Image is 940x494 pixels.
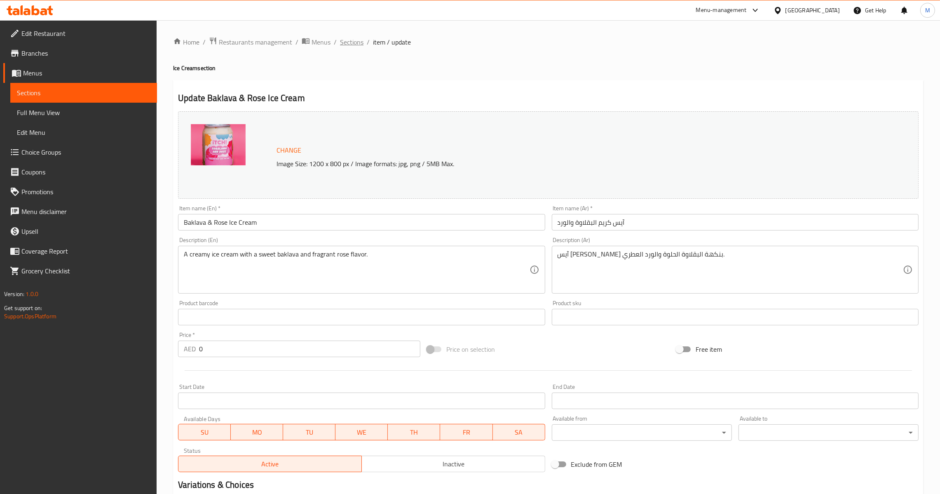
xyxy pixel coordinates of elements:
a: Menus [3,63,157,83]
span: Full Menu View [17,108,150,118]
input: Please enter price [199,341,420,357]
button: TH [388,424,440,440]
a: Upsell [3,221,157,241]
a: Grocery Checklist [3,261,157,281]
span: Sections [17,88,150,98]
button: TU [283,424,335,440]
span: Upsell [21,226,150,236]
span: Branches [21,48,150,58]
span: MO [234,426,280,438]
h2: Update Baklava & Rose Ice Cream [178,92,919,104]
div: ​ [738,424,919,441]
span: Inactive [365,458,542,470]
a: Edit Menu [10,122,157,142]
span: 1.0.0 [26,289,38,299]
span: Menu disclaimer [21,207,150,216]
a: Full Menu View [10,103,157,122]
span: Active [182,458,359,470]
span: item / update [373,37,411,47]
li: / [367,37,370,47]
span: TH [391,426,437,438]
button: FR [440,424,492,440]
div: ​ [552,424,732,441]
span: Edit Menu [17,127,150,137]
span: FR [443,426,489,438]
input: Enter name En [178,214,545,231]
nav: breadcrumb [173,37,924,47]
div: Menu-management [696,5,747,15]
img: mmw_638914781736147854 [191,124,246,165]
button: Active [178,456,362,472]
li: / [295,37,298,47]
input: Please enter product barcode [178,309,545,325]
span: Promotions [21,187,150,197]
span: Get support on: [4,303,42,313]
span: Restaurants management [219,37,292,47]
a: Sections [10,83,157,103]
span: Menus [312,37,331,47]
span: SU [182,426,227,438]
span: SA [496,426,542,438]
span: M [925,6,930,15]
span: TU [286,426,332,438]
span: Change [277,144,301,156]
button: SU [178,424,231,440]
span: Menus [23,68,150,78]
h4: Ice Cream section [173,64,924,72]
span: Edit Restaurant [21,28,150,38]
button: SA [493,424,545,440]
button: Change [273,142,305,159]
a: Branches [3,43,157,63]
a: Choice Groups [3,142,157,162]
span: Coverage Report [21,246,150,256]
p: AED [184,344,196,354]
input: Please enter product sku [552,309,919,325]
li: / [203,37,206,47]
p: Image Size: 1200 x 800 px / Image formats: jpg, png / 5MB Max. [273,159,809,169]
a: Menus [302,37,331,47]
textarea: آيس [PERSON_NAME] بنكهة البقلاوة الحلوة والورد العطري. [558,250,903,289]
span: Grocery Checklist [21,266,150,276]
h2: Variations & Choices [178,479,919,491]
a: Support.OpsPlatform [4,311,56,322]
a: Coverage Report [3,241,157,261]
a: Restaurants management [209,37,292,47]
span: Free item [696,344,722,354]
button: Inactive [361,456,545,472]
textarea: A creamy ice cream with a sweet baklava and fragrant rose flavor. [184,250,529,289]
span: WE [339,426,384,438]
span: Coupons [21,167,150,177]
span: Price on selection [446,344,495,354]
a: Sections [340,37,363,47]
button: WE [335,424,388,440]
a: Edit Restaurant [3,24,157,43]
span: Exclude from GEM [571,459,622,469]
span: Choice Groups [21,147,150,157]
button: MO [231,424,283,440]
a: Coupons [3,162,157,182]
span: Version: [4,289,24,299]
a: Home [173,37,199,47]
a: Promotions [3,182,157,202]
div: [GEOGRAPHIC_DATA] [785,6,840,15]
a: Menu disclaimer [3,202,157,221]
li: / [334,37,337,47]
input: Enter name Ar [552,214,919,231]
